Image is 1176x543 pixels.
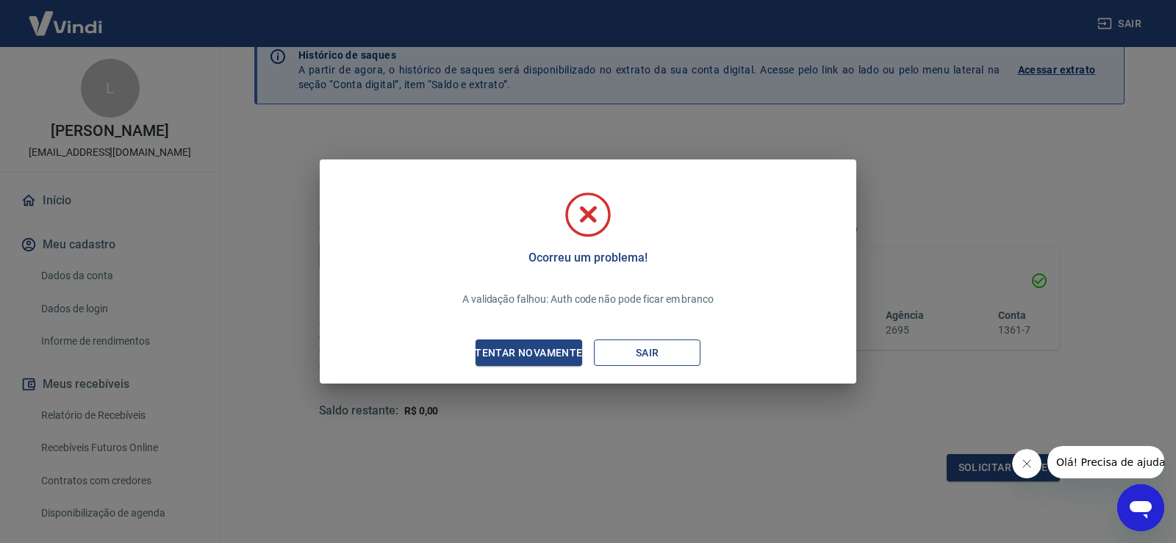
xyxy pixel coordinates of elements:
h5: Ocorreu um problema! [528,251,647,265]
iframe: Fechar mensagem [1012,449,1041,478]
iframe: Botão para abrir a janela de mensagens [1117,484,1164,531]
button: Sair [594,339,700,367]
p: A validação falhou: Auth code não pode ficar em branco [462,292,714,307]
iframe: Mensagem da empresa [1047,446,1164,478]
button: Tentar novamente [476,339,582,367]
div: Tentar novamente [457,344,600,362]
span: Olá! Precisa de ajuda? [9,10,123,22]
